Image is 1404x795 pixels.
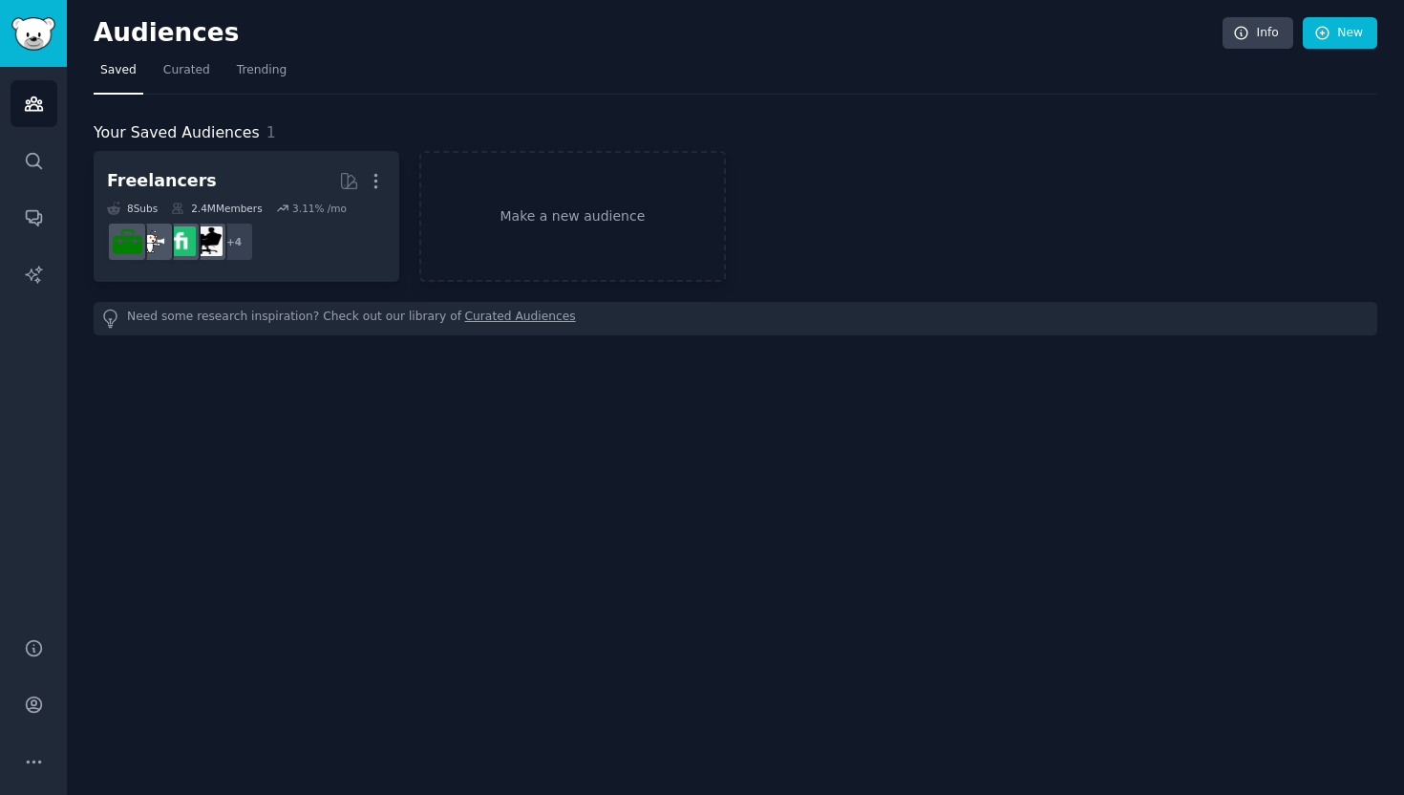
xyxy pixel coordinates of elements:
[94,121,260,145] span: Your Saved Audiences
[465,309,576,329] a: Curated Audiences
[1223,17,1293,50] a: Info
[11,17,55,51] img: GummySearch logo
[230,55,293,95] a: Trending
[292,202,347,215] div: 3.11 % /mo
[107,202,158,215] div: 8 Sub s
[94,18,1223,49] h2: Audiences
[193,226,223,256] img: Freelancers
[214,222,254,262] div: + 4
[163,62,210,79] span: Curated
[94,302,1377,335] div: Need some research inspiration? Check out our library of
[139,226,169,256] img: freelance_forhire
[1303,17,1377,50] a: New
[266,123,276,141] span: 1
[94,151,399,282] a: Freelancers8Subs2.4MMembers3.11% /mo+4FreelancersFiverrfreelance_forhireforhire
[113,226,142,256] img: forhire
[237,62,287,79] span: Trending
[171,202,262,215] div: 2.4M Members
[419,151,725,282] a: Make a new audience
[107,169,217,193] div: Freelancers
[94,55,143,95] a: Saved
[100,62,137,79] span: Saved
[157,55,217,95] a: Curated
[166,226,196,256] img: Fiverr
